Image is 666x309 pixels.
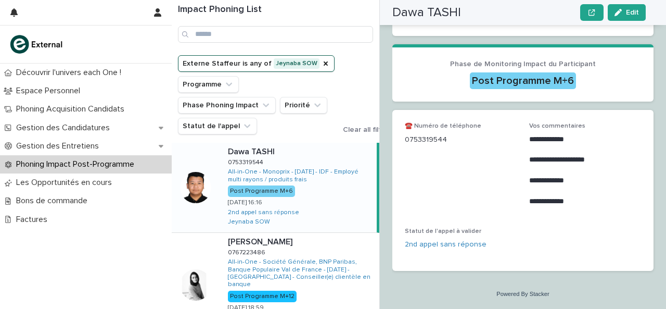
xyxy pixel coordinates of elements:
div: Post Programme M+6 [228,186,295,197]
p: Phoning Impact Post-Programme [12,159,143,169]
button: Externe Staffeur [178,55,335,72]
a: Dawa TASHIDawa TASHI 07533195440753319544 All-in-One - Monoprix - [DATE] - IDF - Employé multi ra... [172,143,379,233]
p: Découvrir l'univers each One ! [12,68,130,78]
div: Post Programme M+6 [470,72,576,89]
a: Jeynaba SOW [228,218,270,226]
p: Les Opportunités en cours [12,178,120,188]
a: 2nd appel sans réponse [228,209,299,216]
a: All-in-One - Société Générale, BNP Paribas, Banque Populaire Val de France - [DATE] - [GEOGRAPHIC... [228,258,375,289]
button: Statut de l'appel [178,118,257,134]
p: Phoning Acquisition Candidats [12,104,133,114]
a: 2nd appel sans réponse [405,239,486,250]
p: Gestion des Entretiens [12,141,107,151]
span: Phase de Monitoring Impact du Participant [450,60,596,68]
p: Dawa TASHI [228,145,277,157]
input: Search [178,26,373,43]
div: Post Programme M+12 [228,291,297,302]
h1: Impact Phoning List [178,4,373,16]
h2: Dawa TASHI [392,5,461,20]
span: Edit [626,9,639,16]
img: bc51vvfgR2QLHU84CWIQ [8,34,66,55]
button: Phase Phoning Impact [178,97,276,114]
button: Clear all filters [335,126,392,133]
p: 0753319544 [228,157,265,166]
p: Gestion des Candidatures [12,123,118,133]
span: Vos commentaires [529,123,585,129]
button: Edit [608,4,646,21]
p: [DATE] 16:16 [228,199,262,206]
button: Programme [178,76,239,93]
a: All-in-One - Monoprix - [DATE] - IDF - Employé multi rayons / produits frais [228,168,373,183]
span: Clear all filters [343,126,392,133]
span: ☎️ Numéro de téléphone [405,123,481,129]
button: Priorité [280,97,327,114]
p: Espace Personnel [12,86,88,96]
p: [PERSON_NAME] [228,235,294,247]
span: Statut de l'appel à valider [405,228,481,234]
a: Powered By Stacker [496,291,549,297]
p: Bons de commande [12,196,96,206]
p: Factures [12,215,56,225]
p: 0767223486 [228,247,267,256]
p: 0753319544 [405,134,517,145]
